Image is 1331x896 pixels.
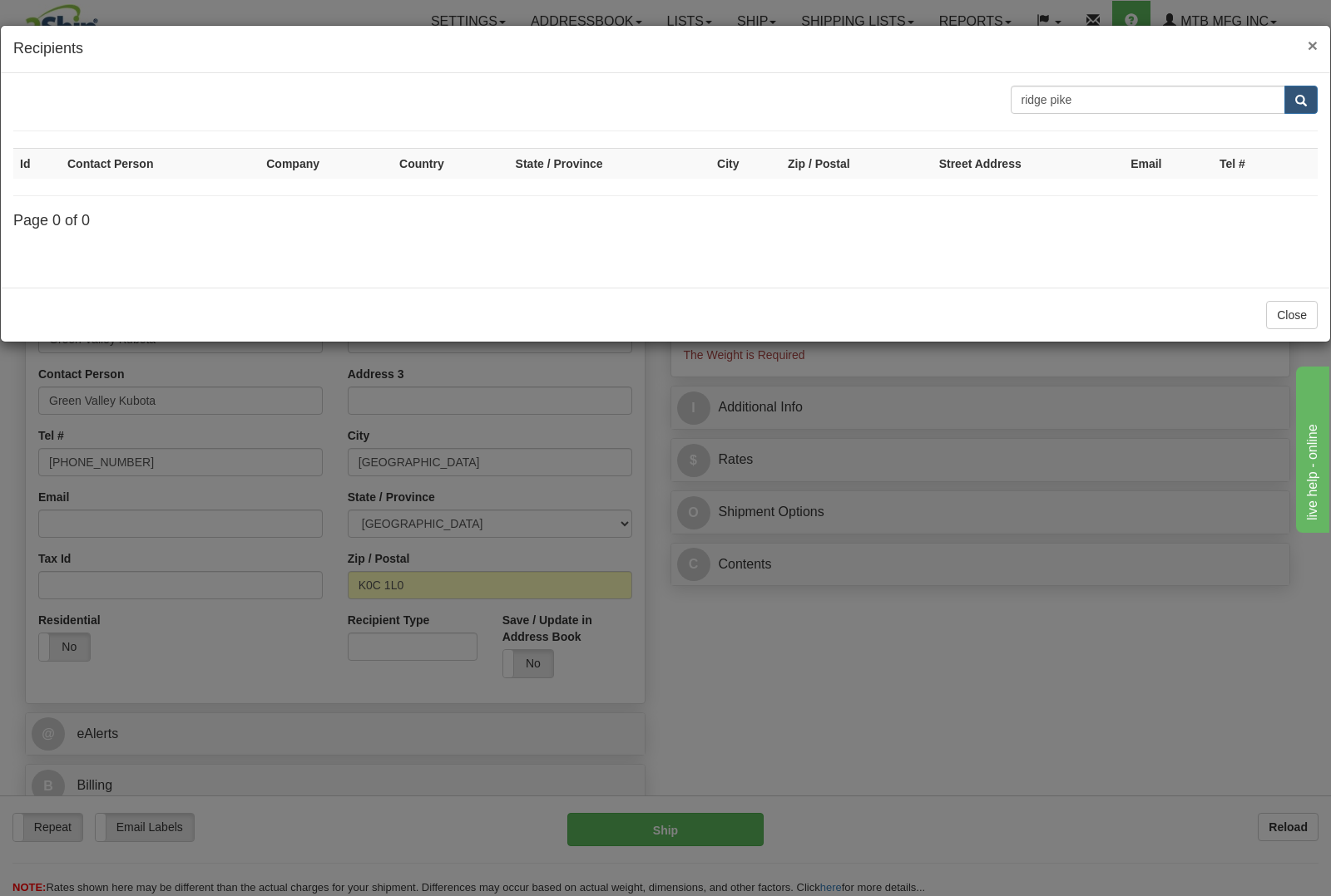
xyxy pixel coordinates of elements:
[1266,301,1318,329] button: Close
[933,148,1124,179] th: Street Address
[13,38,1318,60] h4: Recipients
[12,10,154,30] div: live help - online
[1124,148,1213,179] th: Email
[13,148,61,179] th: Id
[1308,37,1318,54] button: Close
[1293,363,1329,533] iframe: chat widget
[710,148,781,179] th: City
[1011,86,1286,114] input: Search Text
[781,148,933,179] th: Zip / Postal
[1308,36,1318,55] span: ×
[393,148,509,179] th: Country
[1213,148,1291,179] th: Tel #
[260,148,393,179] th: Company
[13,213,1318,229] h4: Page 0 of 0
[509,148,710,179] th: State / Province
[61,148,260,179] th: Contact Person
